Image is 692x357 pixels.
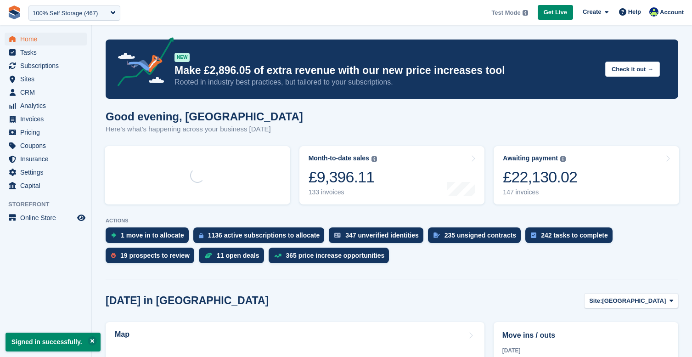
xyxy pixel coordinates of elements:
span: Storefront [8,200,91,209]
span: Coupons [20,139,75,152]
img: deal-1b604bf984904fb50ccaf53a9ad4b4a5d6e5aea283cecdc64d6e3604feb123c2.svg [204,252,212,259]
div: [DATE] [502,346,669,355]
span: Sites [20,73,75,85]
img: price_increase_opportunities-93ffe204e8149a01c8c9dc8f82e8f89637d9d84a8eef4429ea346261dce0b2c0.svg [274,254,281,258]
div: Awaiting payment [503,154,558,162]
span: Account [660,8,684,17]
a: Preview store [76,212,87,223]
span: Tasks [20,46,75,59]
h2: Move ins / outs [502,330,669,341]
div: 365 price increase opportunities [286,252,385,259]
div: 235 unsigned contracts [444,232,516,239]
span: Get Live [544,8,567,17]
a: menu [5,126,87,139]
a: menu [5,166,87,179]
div: £22,130.02 [503,168,577,187]
div: 1 move in to allocate [121,232,184,239]
span: Capital [20,179,75,192]
span: Help [628,7,641,17]
span: Settings [20,166,75,179]
a: 365 price increase opportunities [269,248,394,268]
div: 1136 active subscriptions to allocate [208,232,320,239]
a: menu [5,113,87,125]
div: £9,396.11 [309,168,377,187]
div: 347 unverified identities [345,232,419,239]
img: price-adjustments-announcement-icon-8257ccfd72463d97f412b2fc003d46551f7dbcb40ab6d574587a9cd5c0d94... [110,37,174,90]
span: Create [583,7,601,17]
span: [GEOGRAPHIC_DATA] [602,296,666,306]
p: Make £2,896.05 of extra revenue with our new price increases tool [174,64,598,77]
img: contract_signature_icon-13c848040528278c33f63329250d36e43548de30e8caae1d1a13099fd9432cc5.svg [433,232,440,238]
a: Get Live [538,5,573,20]
div: 133 invoices [309,188,377,196]
a: menu [5,86,87,99]
h1: Good evening, [GEOGRAPHIC_DATA] [106,110,303,123]
p: ACTIONS [106,218,678,224]
div: NEW [174,53,190,62]
img: stora-icon-8386f47178a22dfd0bd8f6a31ec36ba5ce8667c1dd55bd0f319d3a0aa187defe.svg [7,6,21,19]
a: menu [5,59,87,72]
span: Online Store [20,211,75,224]
div: 19 prospects to review [120,252,190,259]
a: menu [5,179,87,192]
img: prospect-51fa495bee0391a8d652442698ab0144808aea92771e9ea1ae160a38d050c398.svg [111,253,116,258]
a: 235 unsigned contracts [428,227,525,248]
div: Month-to-date sales [309,154,369,162]
h2: [DATE] in [GEOGRAPHIC_DATA] [106,295,269,307]
div: 100% Self Storage (467) [33,9,98,18]
span: Analytics [20,99,75,112]
a: menu [5,153,87,165]
span: Pricing [20,126,75,139]
div: 147 invoices [503,188,577,196]
img: icon-info-grey-7440780725fd019a000dd9b08b2336e03edf1995a4989e88bcd33f0948082b44.svg [523,10,528,16]
a: 1136 active subscriptions to allocate [193,227,329,248]
a: menu [5,33,87,45]
a: menu [5,99,87,112]
a: 347 unverified identities [329,227,428,248]
img: move_ins_to_allocate_icon-fdf77a2bb77ea45bf5b3d319d69a93e2d87916cf1d5bf7949dd705db3b84f3ca.svg [111,232,116,238]
a: 11 open deals [199,248,269,268]
span: Subscriptions [20,59,75,72]
h2: Map [115,330,129,339]
p: Here's what's happening across your business [DATE] [106,124,303,135]
a: menu [5,73,87,85]
a: 242 tasks to complete [525,227,617,248]
img: Ciara Topping [649,7,658,17]
button: Check it out → [605,62,660,77]
a: 1 move in to allocate [106,227,193,248]
p: Signed in successfully. [6,333,101,351]
div: 242 tasks to complete [541,232,608,239]
span: Test Mode [491,8,520,17]
img: icon-info-grey-7440780725fd019a000dd9b08b2336e03edf1995a4989e88bcd33f0948082b44.svg [560,156,566,162]
span: Invoices [20,113,75,125]
button: Site: [GEOGRAPHIC_DATA] [584,293,678,308]
a: Awaiting payment £22,130.02 147 invoices [494,146,679,204]
span: Insurance [20,153,75,165]
a: Month-to-date sales £9,396.11 133 invoices [299,146,485,204]
span: CRM [20,86,75,99]
div: 11 open deals [217,252,259,259]
a: 19 prospects to review [106,248,199,268]
a: menu [5,46,87,59]
p: Rooted in industry best practices, but tailored to your subscriptions. [174,77,598,87]
span: Home [20,33,75,45]
img: icon-info-grey-7440780725fd019a000dd9b08b2336e03edf1995a4989e88bcd33f0948082b44.svg [371,156,377,162]
img: task-75834270c22a3079a89374b754ae025e5fb1db73e45f91037f5363f120a921f8.svg [531,232,536,238]
a: menu [5,211,87,224]
img: active_subscription_to_allocate_icon-d502201f5373d7db506a760aba3b589e785aa758c864c3986d89f69b8ff3... [199,232,203,238]
img: verify_identity-adf6edd0f0f0b5bbfe63781bf79b02c33cf7c696d77639b501bdc392416b5a36.svg [334,232,341,238]
span: Site: [589,296,602,306]
a: menu [5,139,87,152]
